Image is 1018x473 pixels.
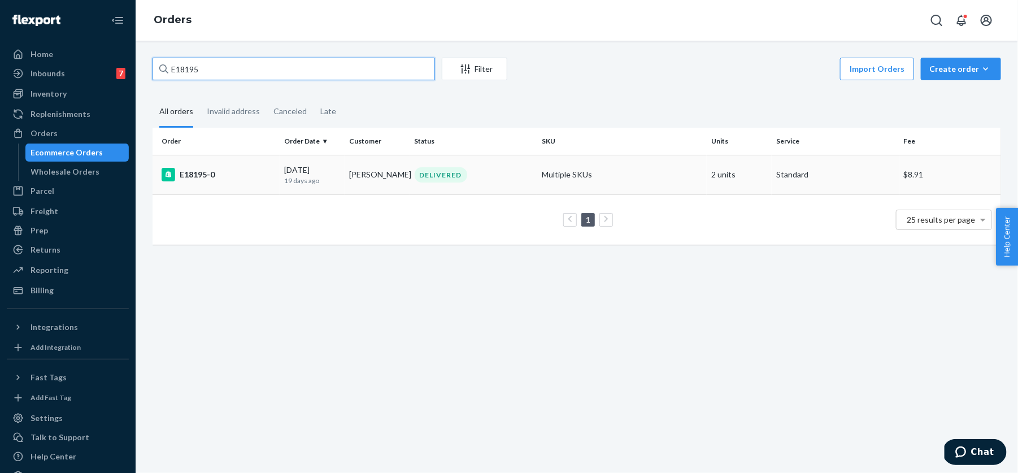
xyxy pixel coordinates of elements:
[7,368,129,387] button: Fast Tags
[7,281,129,300] a: Billing
[31,264,68,276] div: Reporting
[345,155,410,194] td: [PERSON_NAME]
[7,341,129,354] a: Add Integration
[31,88,67,99] div: Inventory
[159,97,193,128] div: All orders
[899,128,1001,155] th: Fee
[7,182,129,200] a: Parcel
[31,185,54,197] div: Parcel
[280,128,345,155] th: Order Date
[442,63,507,75] div: Filter
[153,128,280,155] th: Order
[776,169,894,180] p: Standard
[925,9,948,32] button: Open Search Box
[7,318,129,336] button: Integrations
[116,68,125,79] div: 7
[31,393,71,402] div: Add Fast Tag
[31,225,48,236] div: Prep
[31,413,63,424] div: Settings
[950,9,973,32] button: Open notifications
[415,167,467,183] div: DELIVERED
[162,168,275,181] div: E18195-0
[584,215,593,224] a: Page 1 is your current page
[7,124,129,142] a: Orders
[145,4,201,37] ol: breadcrumbs
[7,409,129,427] a: Settings
[106,9,129,32] button: Close Navigation
[31,244,60,255] div: Returns
[945,439,1007,467] iframe: Opens a widget where you can chat to one of our agents
[31,206,58,217] div: Freight
[7,448,129,466] a: Help Center
[996,208,1018,266] button: Help Center
[7,85,129,103] a: Inventory
[25,163,129,181] a: Wholesale Orders
[7,391,129,405] a: Add Fast Tag
[410,128,537,155] th: Status
[7,64,129,83] a: Inbounds7
[31,432,89,443] div: Talk to Support
[921,58,1001,80] button: Create order
[31,147,103,158] div: Ecommerce Orders
[273,97,307,126] div: Canceled
[31,451,76,462] div: Help Center
[929,63,993,75] div: Create order
[31,109,90,120] div: Replenishments
[907,215,976,224] span: 25 results per page
[284,164,340,185] div: [DATE]
[7,428,129,446] button: Talk to Support
[840,58,914,80] button: Import Orders
[31,128,58,139] div: Orders
[207,97,260,126] div: Invalid address
[975,9,998,32] button: Open account menu
[7,202,129,220] a: Freight
[31,166,100,177] div: Wholesale Orders
[31,68,65,79] div: Inbounds
[7,222,129,240] a: Prep
[7,241,129,259] a: Returns
[320,97,336,126] div: Late
[31,322,78,333] div: Integrations
[31,372,67,383] div: Fast Tags
[349,136,405,146] div: Customer
[537,128,707,155] th: SKU
[442,58,507,80] button: Filter
[31,49,53,60] div: Home
[284,176,340,185] p: 19 days ago
[899,155,1001,194] td: $8.91
[7,105,129,123] a: Replenishments
[25,144,129,162] a: Ecommerce Orders
[12,15,60,26] img: Flexport logo
[154,14,192,26] a: Orders
[7,261,129,279] a: Reporting
[537,155,707,194] td: Multiple SKUs
[707,128,772,155] th: Units
[31,342,81,352] div: Add Integration
[7,45,129,63] a: Home
[31,285,54,296] div: Billing
[153,58,435,80] input: Search orders
[707,155,772,194] td: 2 units
[772,128,899,155] th: Service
